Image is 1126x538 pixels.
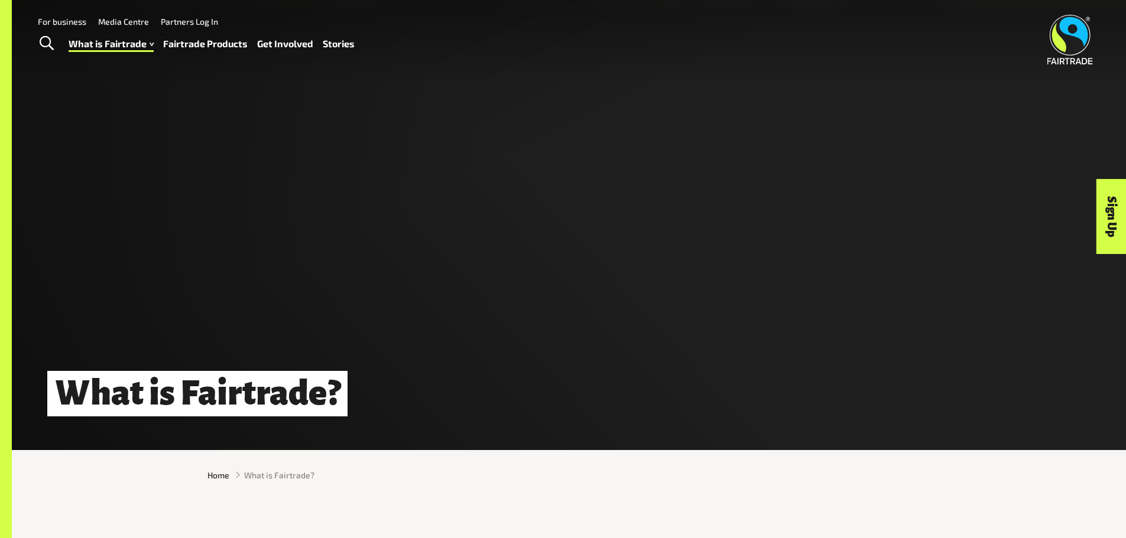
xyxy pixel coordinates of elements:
[98,17,149,27] a: Media Centre
[1047,15,1093,64] img: Fairtrade Australia New Zealand logo
[257,35,313,53] a: Get Involved
[32,29,61,58] a: Toggle Search
[161,17,218,27] a: Partners Log In
[47,371,348,416] h1: What is Fairtrade?
[244,469,314,481] span: What is Fairtrade?
[163,35,248,53] a: Fairtrade Products
[69,35,154,53] a: What is Fairtrade
[323,35,355,53] a: Stories
[207,469,229,481] a: Home
[38,17,86,27] a: For business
